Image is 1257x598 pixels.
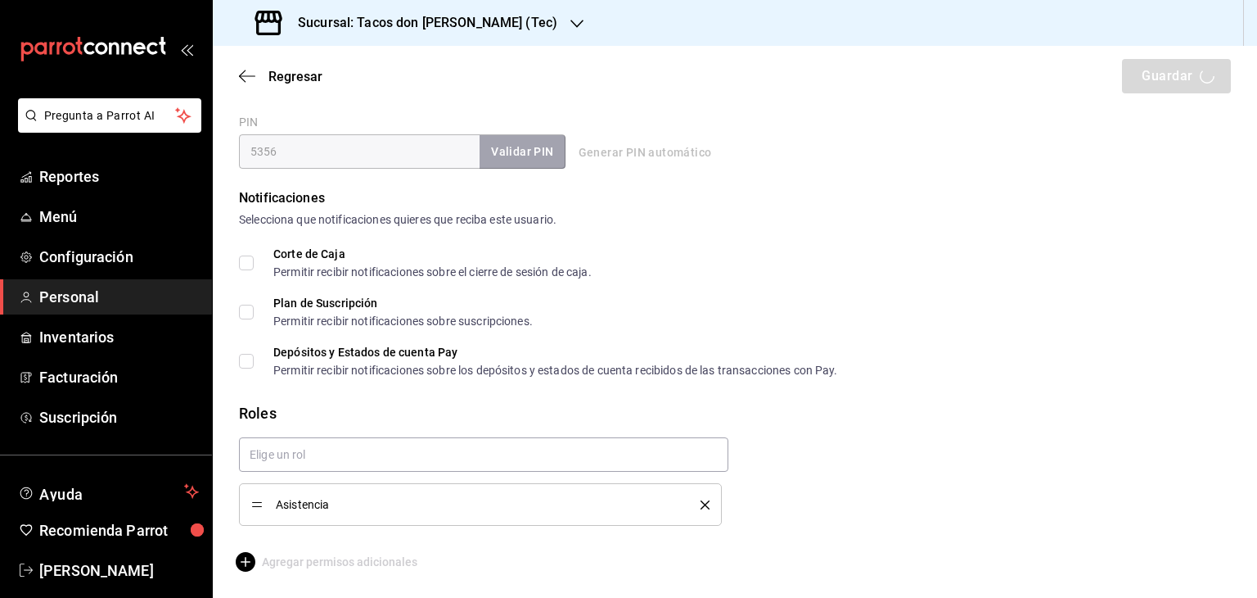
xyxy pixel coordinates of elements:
[11,119,201,136] a: Pregunta a Parrot AI
[39,165,199,188] span: Reportes
[273,347,838,358] div: Depósitos y Estados de cuenta Pay
[39,406,199,428] span: Suscripción
[39,559,199,582] span: [PERSON_NAME]
[39,326,199,348] span: Inventarios
[268,69,322,84] span: Regresar
[273,266,592,278] div: Permitir recibir notificaciones sobre el cierre de sesión de caja.
[276,499,676,510] span: Asistencia
[239,188,1231,208] div: Notificaciones
[689,501,710,510] button: delete
[239,402,1231,424] div: Roles
[39,366,199,388] span: Facturación
[239,211,1231,229] div: Selecciona que notificaciones quieres que reciba este usuario.
[273,248,592,260] div: Corte de Caja
[44,107,176,125] span: Pregunta a Parrot AI
[239,134,480,169] input: 3 a 6 dígitos
[239,116,258,128] label: PIN
[39,206,199,228] span: Menú
[239,69,322,84] button: Regresar
[39,519,199,541] span: Recomienda Parrot
[39,246,199,268] span: Configuración
[180,43,193,56] button: open_drawer_menu
[285,13,557,33] h3: Sucursal: Tacos don [PERSON_NAME] (Tec)
[239,437,728,472] input: Elige un rol
[39,286,199,308] span: Personal
[18,98,201,133] button: Pregunta a Parrot AI
[273,297,533,309] div: Plan de Suscripción
[39,482,178,501] span: Ayuda
[273,365,838,376] div: Permitir recibir notificaciones sobre los depósitos y estados de cuenta recibidos de las transacc...
[273,315,533,327] div: Permitir recibir notificaciones sobre suscripciones.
